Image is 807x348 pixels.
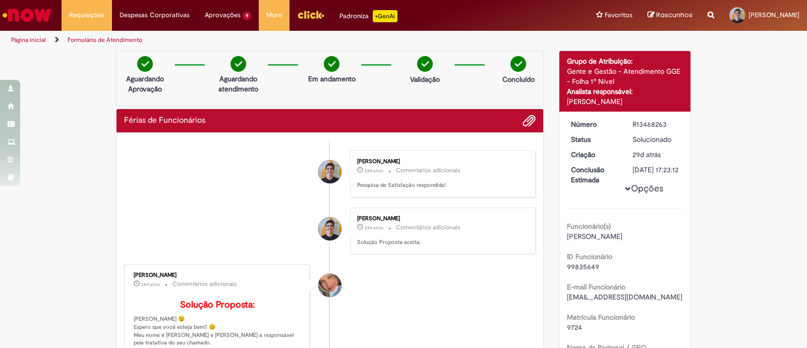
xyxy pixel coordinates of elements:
[214,74,263,94] p: Aguardando atendimento
[318,217,341,240] div: Gustavo Henrique Franco Silva
[605,10,632,20] span: Favoritos
[68,36,142,44] a: Formulário de Atendimento
[318,274,341,297] div: Jacqueline Andrade Galani
[396,223,460,232] small: Comentários adicionais
[632,134,679,144] div: Solucionado
[567,56,683,66] div: Grupo de Atribuição:
[121,74,169,94] p: Aguardando Aprovação
[205,10,241,20] span: Aprovações
[632,165,679,175] div: [DATE] 17:23:12
[134,272,302,278] div: [PERSON_NAME]
[632,150,661,159] time: 01/09/2025 13:48:56
[567,292,682,302] span: [EMAIL_ADDRESS][DOMAIN_NAME]
[567,262,599,271] span: 99835649
[567,86,683,96] div: Analista responsável:
[567,232,622,241] span: [PERSON_NAME]
[656,10,693,20] span: Rascunhos
[230,56,246,72] img: check-circle-green.png
[365,168,383,174] span: 28d atrás
[137,56,153,72] img: check-circle-green.png
[69,10,104,20] span: Requisições
[567,96,683,107] div: [PERSON_NAME]
[365,225,383,231] span: 28d atrás
[357,159,525,165] div: [PERSON_NAME]
[632,150,679,160] div: 01/09/2025 13:48:56
[632,150,661,159] span: 29d atrás
[510,56,526,72] img: check-circle-green.png
[120,10,190,20] span: Despesas Corporativas
[365,168,383,174] time: 02/09/2025 16:21:54
[308,74,356,84] p: Em andamento
[632,119,679,129] div: R13468263
[243,12,251,20] span: 9
[297,7,324,22] img: click_logo_yellow_360x200.png
[357,216,525,222] div: [PERSON_NAME]
[410,74,440,84] p: Validação
[141,281,160,287] time: 02/09/2025 15:46:48
[324,56,339,72] img: check-circle-green.png
[567,66,683,86] div: Gente e Gestão - Atendimento GGE - Folha 1º Nível
[567,252,612,261] b: ID Funcionário
[563,165,625,185] dt: Conclusão Estimada
[266,10,282,20] span: More
[318,160,341,183] div: Gustavo Henrique Franco Silva
[417,56,433,72] img: check-circle-green.png
[172,280,237,288] small: Comentários adicionais
[648,11,693,20] a: Rascunhos
[396,166,460,175] small: Comentários adicionais
[357,181,525,189] p: Pesquisa de Satisfação respondida!
[567,323,582,332] span: 9724
[373,10,397,22] p: +GenAi
[502,74,535,84] p: Concluído
[563,119,625,129] dt: Número
[11,36,46,44] a: Página inicial
[567,222,611,231] b: Funcionário(s)
[567,313,635,322] b: Matrícula Funcionário
[567,282,625,291] b: E-mail Funcionário
[357,238,525,246] p: Solução Proposta aceita.
[141,281,160,287] span: 28d atrás
[124,116,205,125] h2: Férias de Funcionários Histórico de tíquete
[1,5,53,25] img: ServiceNow
[748,11,799,19] span: [PERSON_NAME]
[180,299,255,311] b: Solução Proposta:
[339,10,397,22] div: Padroniza
[365,225,383,231] time: 02/09/2025 16:21:01
[563,134,625,144] dt: Status
[523,114,536,127] button: Adicionar anexos
[8,31,531,49] ul: Trilhas de página
[563,150,625,160] dt: Criação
